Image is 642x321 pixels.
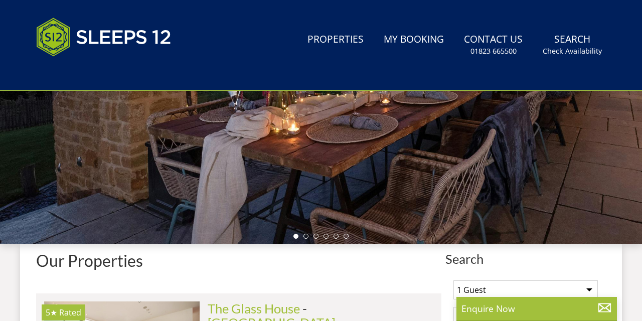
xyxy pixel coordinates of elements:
a: SearchCheck Availability [539,29,606,61]
a: My Booking [380,29,448,51]
small: Check Availability [543,46,602,56]
small: 01823 665500 [470,46,517,56]
span: Search [445,252,606,266]
a: Contact Us01823 665500 [460,29,527,61]
span: The Glass House has a 5 star rating under the Quality in Tourism Scheme [46,307,57,318]
a: Properties [303,29,368,51]
span: Rated [59,307,81,318]
p: Enquire Now [461,302,612,315]
img: Sleeps 12 [36,12,172,62]
a: The Glass House [208,301,300,316]
h1: Our Properties [36,252,441,269]
iframe: Customer reviews powered by Trustpilot [31,68,136,77]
